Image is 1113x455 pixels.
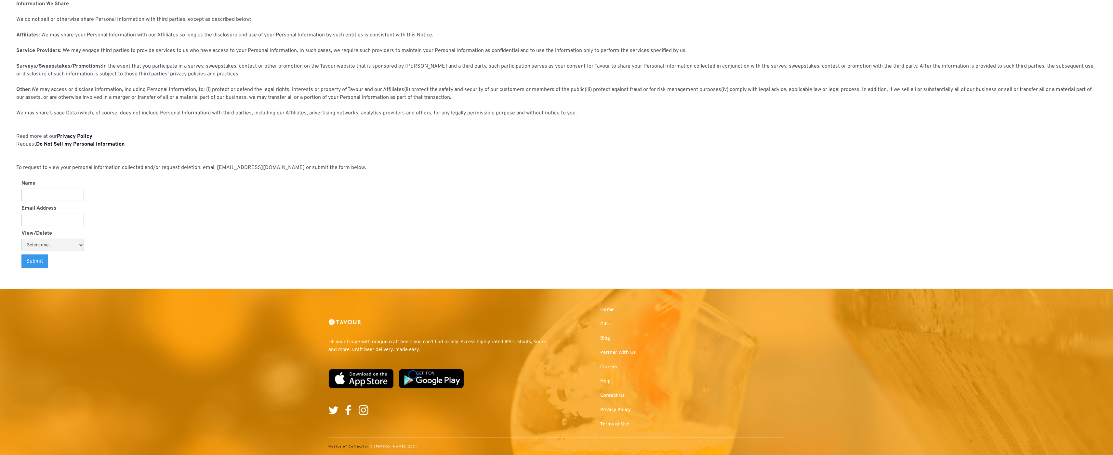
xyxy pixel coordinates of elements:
[600,392,625,398] a: Contact Us
[21,229,84,237] label: View/Delete
[329,444,370,448] a: Notice of Collection
[16,32,39,38] strong: Affiliates
[600,320,611,327] a: Gifts
[600,335,610,341] a: Blog
[36,141,125,148] a: Do Not Sell my Personal Information
[600,406,631,413] a: Privacy Policy
[57,133,92,140] a: Privacy Policy
[600,363,617,370] a: Careers
[600,378,611,384] a: Help
[600,421,629,427] a: Terms of Use
[21,179,84,268] form: View/delete my PI
[16,63,102,70] strong: Surveys/Sweepstakes/Promotions:
[600,349,636,356] a: Partner With Us
[329,444,785,449] div: © [PERSON_NAME], 2021.
[21,179,84,187] label: Name
[600,306,614,313] a: Home
[21,204,84,212] label: Email Address
[16,47,60,54] strong: Service Providers
[21,254,48,268] input: Submit
[16,1,69,7] strong: Information We Share ‍
[329,338,552,353] p: Fill your fridge with unique craft beers you can't find locally. Access highly-rated IPA's, Stout...
[16,86,32,93] strong: Other:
